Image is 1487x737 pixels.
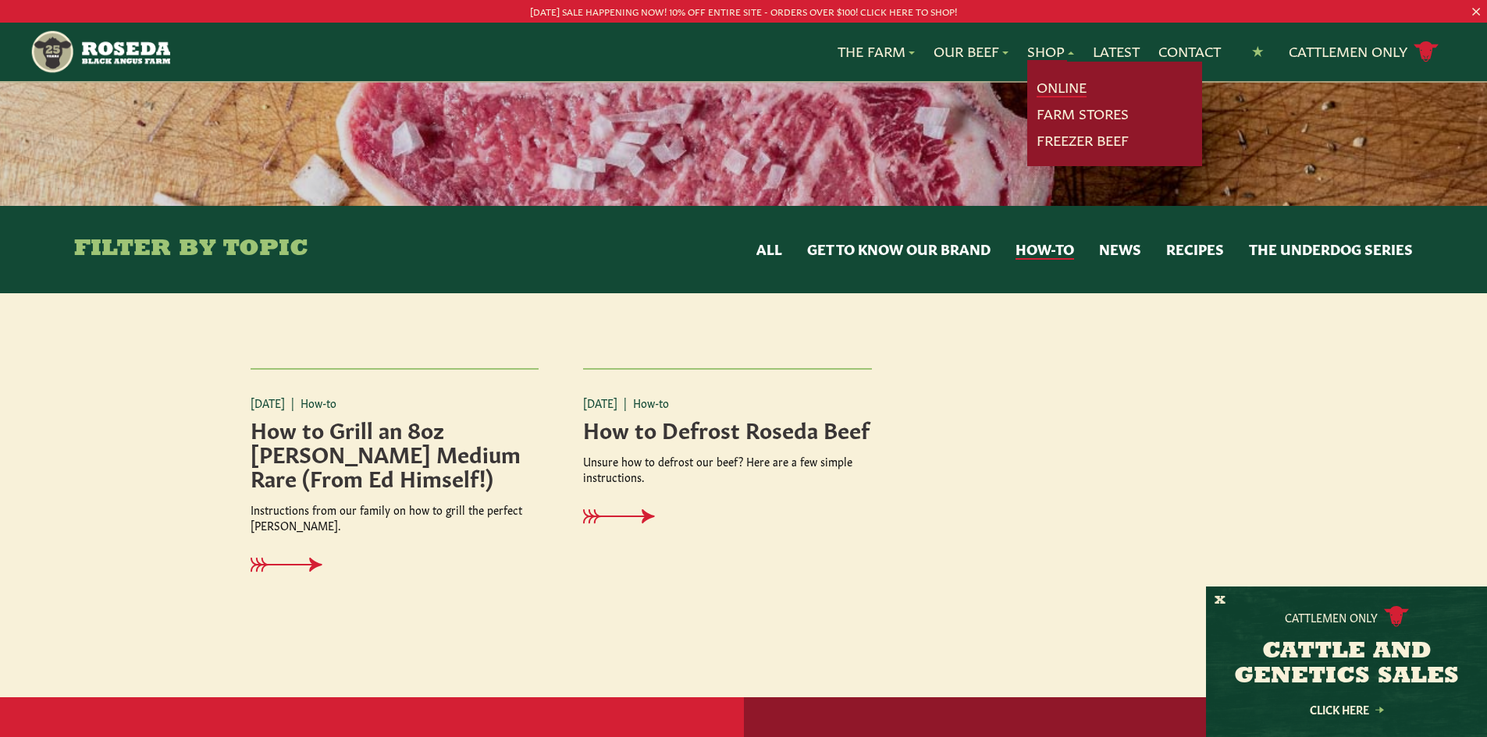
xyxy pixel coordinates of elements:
[577,368,910,574] a: [DATE]|How-to How to Defrost Roseda Beef Unsure how to defrost our beef? Here are a few simple in...
[1215,593,1226,609] button: X
[1226,640,1467,689] h3: CATTLE AND GENETICS SALES
[1158,41,1221,62] a: Contact
[1093,41,1140,62] a: Latest
[1285,609,1378,625] p: Cattlemen Only
[624,395,627,410] span: |
[1016,239,1074,260] button: How-to
[1037,130,1129,151] a: Freezer Beef
[1276,704,1417,714] a: Click Here
[74,237,308,262] h4: Filter By Topic
[756,239,782,260] button: All
[583,416,872,441] h4: How to Defrost Roseda Beef
[1166,239,1224,260] button: Recipes
[251,501,539,533] p: Instructions from our family on how to grill the perfect [PERSON_NAME].
[251,416,539,489] h4: How to Grill an 8oz [PERSON_NAME] Medium Rare (From Ed Himself!)
[1037,104,1129,124] a: Farm Stores
[807,239,991,260] button: Get to Know Our Brand
[583,453,872,484] p: Unsure how to defrost our beef? Here are a few simple instructions.
[30,29,169,75] img: https://roseda.com/wp-content/uploads/2021/05/roseda-25-header.png
[934,41,1009,62] a: Our Beef
[1037,77,1087,97] a: Online
[1099,239,1141,260] button: News
[838,41,915,62] a: The Farm
[1289,38,1439,66] a: Cattlemen Only
[291,395,294,410] span: |
[1249,239,1413,260] button: The UnderDog Series
[30,23,1457,81] nav: Main Navigation
[74,3,1413,19] p: [DATE] SALE HAPPENING NOW! 10% OFF ENTIRE SITE - ORDERS OVER $100! CLICK HERE TO SHOP!
[244,368,578,622] a: [DATE]|How-to How to Grill an 8oz [PERSON_NAME] Medium Rare (From Ed Himself!) Instructions from ...
[583,395,872,410] p: [DATE] How-to
[1384,606,1409,627] img: cattle-icon.svg
[1027,41,1074,62] a: Shop
[251,395,539,410] p: [DATE] How-to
